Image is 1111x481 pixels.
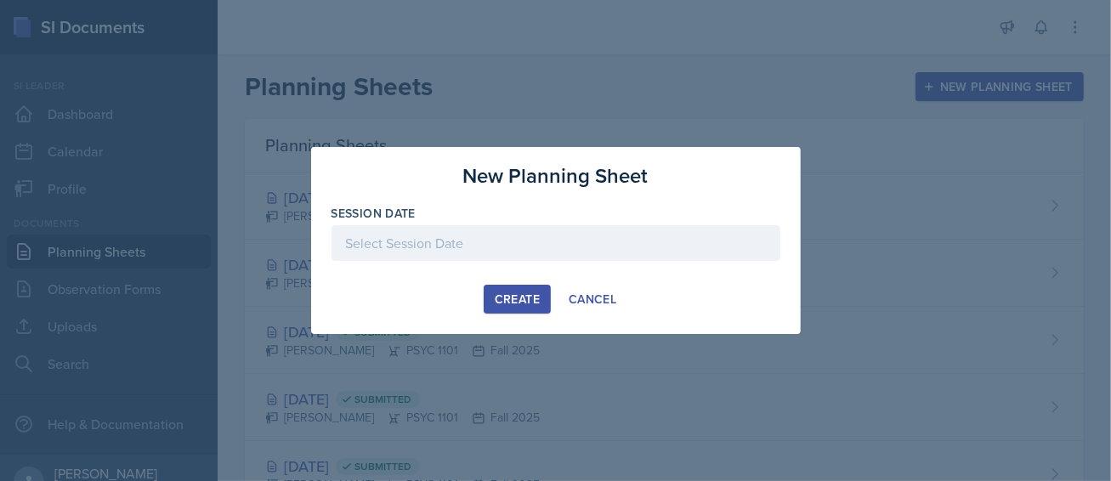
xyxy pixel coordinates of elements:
button: Cancel [558,285,627,314]
div: Cancel [569,292,616,306]
button: Create [484,285,551,314]
div: Create [495,292,540,306]
label: Session Date [332,205,416,222]
h3: New Planning Sheet [463,161,649,191]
